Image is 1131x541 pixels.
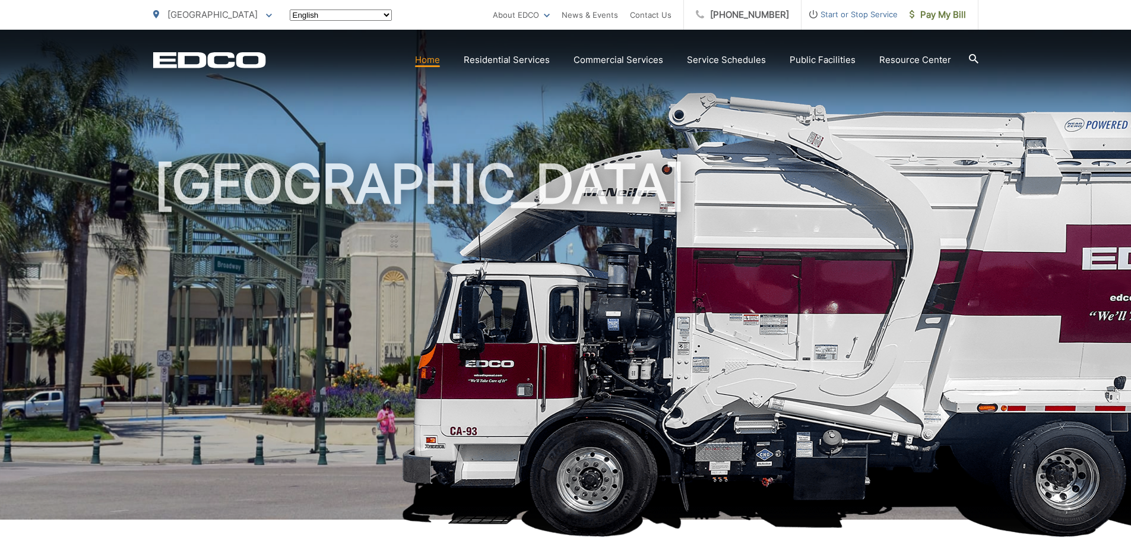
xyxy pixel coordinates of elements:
a: News & Events [562,8,618,22]
select: Select a language [290,10,392,21]
a: Service Schedules [687,53,766,67]
span: [GEOGRAPHIC_DATA] [167,9,258,20]
a: Resource Center [879,53,951,67]
a: About EDCO [493,8,550,22]
a: Home [415,53,440,67]
span: Pay My Bill [910,8,966,22]
h1: [GEOGRAPHIC_DATA] [153,154,978,530]
a: EDCD logo. Return to the homepage. [153,52,266,68]
a: Commercial Services [574,53,663,67]
a: Public Facilities [790,53,856,67]
a: Contact Us [630,8,671,22]
a: Residential Services [464,53,550,67]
